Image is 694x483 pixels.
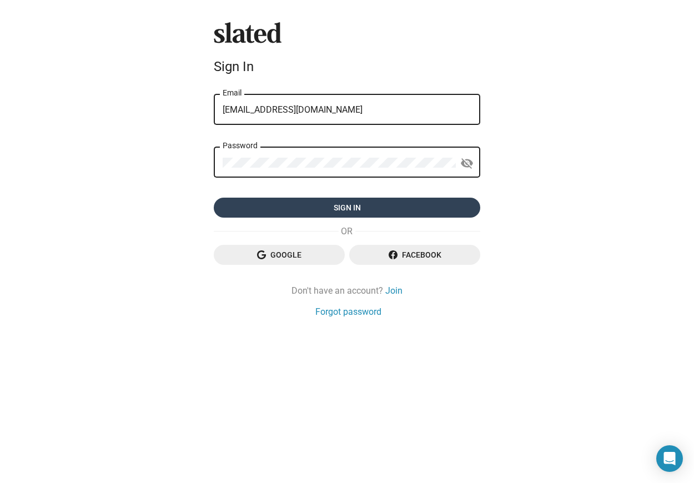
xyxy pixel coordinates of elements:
[223,245,336,265] span: Google
[214,59,480,74] div: Sign In
[223,198,471,218] span: Sign in
[656,445,683,472] div: Open Intercom Messenger
[214,285,480,296] div: Don't have an account?
[385,285,403,296] a: Join
[214,22,480,79] sl-branding: Sign In
[214,245,345,265] button: Google
[456,152,478,174] button: Show password
[358,245,471,265] span: Facebook
[460,155,474,172] mat-icon: visibility_off
[349,245,480,265] button: Facebook
[214,198,480,218] button: Sign in
[315,306,381,318] a: Forgot password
